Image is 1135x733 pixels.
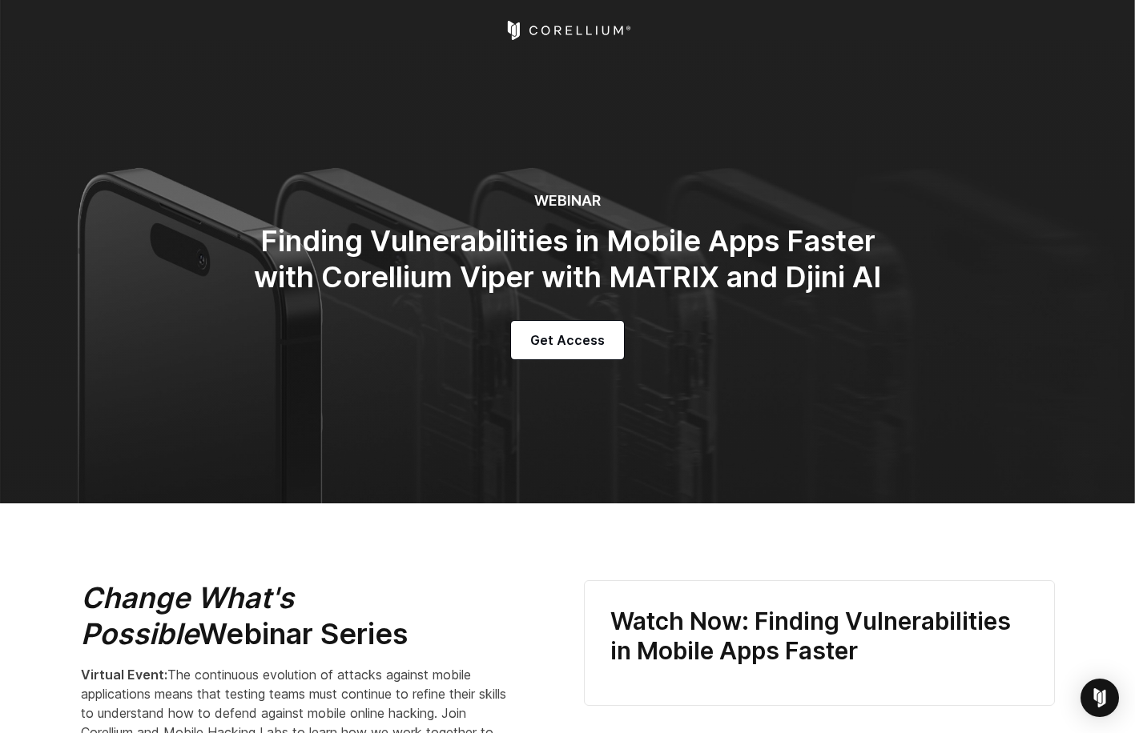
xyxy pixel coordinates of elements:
em: Change What's Possible [81,580,294,651]
span: Get Access [530,330,605,350]
h2: Webinar Series [81,580,513,652]
h3: Watch Now: Finding Vulnerabilities in Mobile Apps Faster [610,607,1028,667]
strong: Virtual Event: [81,667,167,683]
h2: Finding Vulnerabilities in Mobile Apps Faster with Corellium Viper with MATRIX and Djini AI [248,223,888,295]
h6: WEBINAR [248,192,888,210]
a: Get Access [511,321,624,359]
a: Corellium Home [504,21,631,40]
div: Open Intercom Messenger [1081,679,1119,717]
